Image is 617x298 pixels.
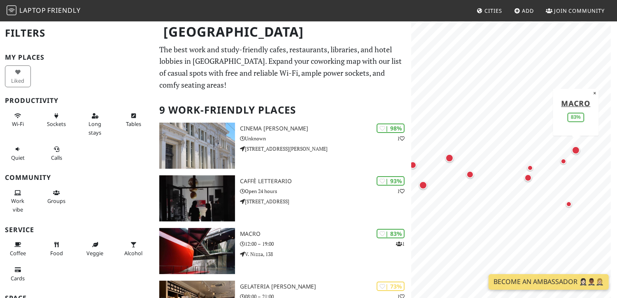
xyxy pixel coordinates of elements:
[377,176,405,186] div: | 93%
[559,156,568,166] div: Map marker
[5,263,31,285] button: Cards
[554,7,605,14] span: Join Community
[542,3,608,18] a: Join Community
[5,174,149,182] h3: Community
[417,179,429,191] div: Map marker
[240,230,411,237] h3: MACRO
[523,172,533,183] div: Map marker
[11,197,24,213] span: People working
[5,21,149,46] h2: Filters
[240,145,411,153] p: [STREET_ADDRESS][PERSON_NAME]
[240,178,411,185] h3: Caffè Letterario
[50,249,63,257] span: Food
[396,240,405,248] p: 1
[88,120,101,136] span: Long stays
[10,249,26,257] span: Coffee
[570,144,582,156] div: Map marker
[47,197,65,205] span: Group tables
[397,187,405,195] p: 1
[126,120,141,128] span: Work-friendly tables
[240,125,411,132] h3: Cinema [PERSON_NAME]
[377,282,405,291] div: | 73%
[240,283,411,290] h3: Gelateria [PERSON_NAME]
[591,88,599,98] button: Close popup
[19,6,46,15] span: Laptop
[7,4,81,18] a: LaptopFriendly LaptopFriendly
[240,240,411,248] p: 12:00 – 19:00
[86,249,103,257] span: Veggie
[5,226,149,234] h3: Service
[121,109,147,131] button: Tables
[525,163,535,173] div: Map marker
[568,112,584,122] div: 83%
[51,154,62,161] span: Video/audio calls
[44,186,70,208] button: Groups
[377,229,405,238] div: | 83%
[489,274,609,290] a: Become an Ambassador 🤵🏻‍♀️🤵🏾‍♂️🤵🏼‍♀️
[121,238,147,260] button: Alcohol
[11,275,25,282] span: Credit cards
[397,135,405,142] p: 1
[240,198,411,205] p: [STREET_ADDRESS]
[5,142,31,164] button: Quiet
[159,123,235,169] img: Cinema Troisi
[154,175,412,221] a: Caffè Letterario | 93% 1 Caffè Letterario Open 24 hours [STREET_ADDRESS]
[240,250,411,258] p: V. Nizza, 138
[47,120,66,128] span: Power sockets
[473,3,505,18] a: Cities
[44,109,70,131] button: Sockets
[159,175,235,221] img: Caffè Letterario
[5,97,149,105] h3: Productivity
[5,186,31,216] button: Work vibe
[154,228,412,274] a: MACRO | 83% 1 MACRO 12:00 – 19:00 V. Nizza, 138
[7,5,16,15] img: LaptopFriendly
[240,187,411,195] p: Open 24 hours
[154,123,412,169] a: Cinema Troisi | 98% 1 Cinema [PERSON_NAME] Unknown [STREET_ADDRESS][PERSON_NAME]
[5,109,31,131] button: Wi-Fi
[47,6,80,15] span: Friendly
[12,120,24,128] span: Stable Wi-Fi
[11,154,25,161] span: Quiet
[485,7,502,14] span: Cities
[159,228,235,274] img: MACRO
[5,54,149,61] h3: My Places
[511,3,538,18] a: Add
[124,249,142,257] span: Alcohol
[159,44,407,91] p: The best work and study-friendly cafes, restaurants, libraries, and hotel lobbies in [GEOGRAPHIC_...
[44,142,70,164] button: Calls
[159,98,407,123] h2: 9 Work-Friendly Places
[5,238,31,260] button: Coffee
[157,21,410,43] h1: [GEOGRAPHIC_DATA]
[44,238,70,260] button: Food
[377,123,405,133] div: | 98%
[407,160,418,170] div: Map marker
[82,109,108,139] button: Long stays
[564,199,574,209] div: Map marker
[444,152,455,164] div: Map marker
[82,238,108,260] button: Veggie
[240,135,411,142] p: Unknown
[465,169,475,180] div: Map marker
[561,98,591,108] a: MACRO
[522,7,534,14] span: Add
